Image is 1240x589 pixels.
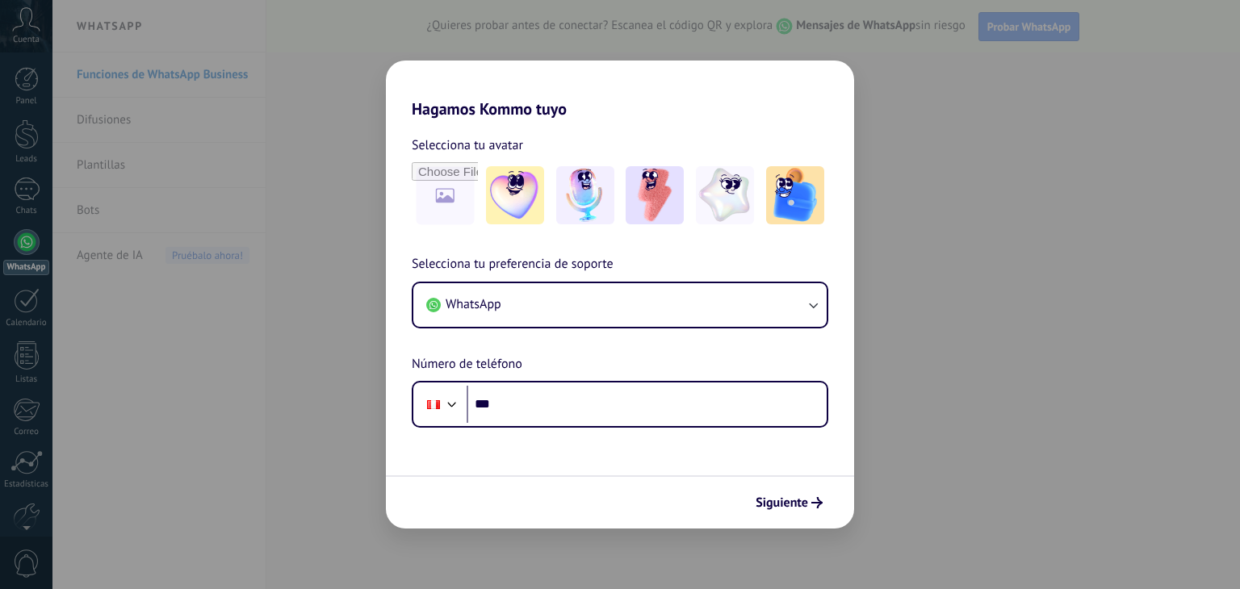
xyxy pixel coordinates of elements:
button: Siguiente [748,489,830,516]
h2: Hagamos Kommo tuyo [386,61,854,119]
img: -3.jpeg [626,166,684,224]
div: Peru: + 51 [418,387,449,421]
img: -4.jpeg [696,166,754,224]
span: Número de teléfono [412,354,522,375]
img: -1.jpeg [486,166,544,224]
span: Selecciona tu avatar [412,135,523,156]
button: WhatsApp [413,283,827,327]
span: WhatsApp [446,296,501,312]
span: Siguiente [756,497,808,508]
img: -2.jpeg [556,166,614,224]
img: -5.jpeg [766,166,824,224]
span: Selecciona tu preferencia de soporte [412,254,614,275]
